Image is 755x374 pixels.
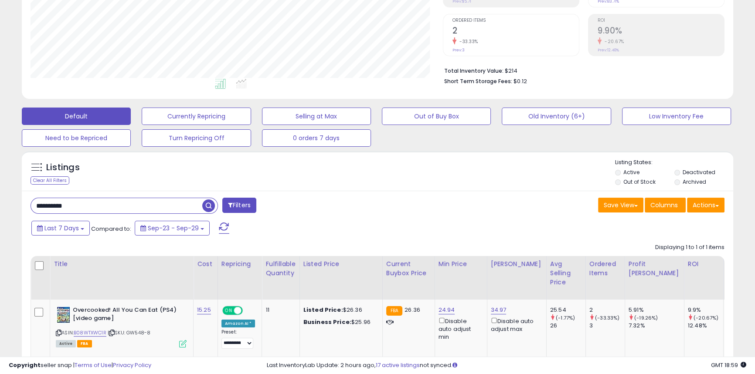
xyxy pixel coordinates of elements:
small: -20.67% [602,38,624,45]
div: Min Price [439,259,483,269]
label: Archived [683,178,706,185]
h2: 9.90% [598,26,724,37]
div: $26.36 [303,306,376,314]
small: -33.33% [456,38,478,45]
a: Privacy Policy [113,361,151,369]
div: 11 [265,306,292,314]
span: Ordered Items [452,18,579,23]
div: 7.32% [629,322,684,330]
img: 51iNuLaCC8L._SL40_.jpg [56,306,71,323]
b: Business Price: [303,318,351,326]
span: Columns [650,201,678,209]
button: Actions [687,198,724,212]
a: 34.97 [491,306,507,314]
div: Title [54,259,190,269]
button: Out of Buy Box [382,108,491,125]
button: Turn Repricing Off [142,129,251,147]
span: | SKU: GW548-8 [108,329,150,336]
label: Active [623,168,639,176]
div: Disable auto adjust max [491,316,540,333]
a: 24.94 [439,306,455,314]
a: Terms of Use [75,361,112,369]
button: Save View [598,198,643,212]
span: ON [223,307,234,314]
small: (-20.67%) [694,314,718,321]
div: Last InventoryLab Update: 2 hours ago, not synced. [267,361,746,370]
button: Low Inventory Fee [622,108,731,125]
span: 2025-10-7 18:59 GMT [711,361,746,369]
b: Total Inventory Value: [444,67,503,74]
div: Clear All Filters [31,176,69,185]
b: Short Term Storage Fees: [444,77,512,85]
strong: Copyright [9,361,41,369]
div: Ordered Items [589,259,621,278]
button: Selling at Max [262,108,371,125]
button: Default [22,108,131,125]
button: Columns [645,198,686,212]
span: Last 7 Days [44,224,79,232]
small: Prev: 3 [452,47,465,53]
span: Sep-23 - Sep-29 [148,224,199,232]
li: $214 [444,65,718,75]
small: Prev: 12.48% [598,47,619,53]
small: (-1.77%) [556,314,575,321]
button: 0 orders 7 days [262,129,371,147]
small: (-19.26%) [634,314,658,321]
div: 26 [550,322,585,330]
b: Listed Price: [303,306,343,314]
div: 5.91% [629,306,684,314]
button: Currently Repricing [142,108,251,125]
div: Amazon AI * [221,320,255,327]
div: 25.54 [550,306,585,314]
div: 2 [589,306,625,314]
div: Cost [197,259,214,269]
div: ROI [688,259,720,269]
div: 12.48% [688,322,723,330]
button: Last 7 Days [31,221,90,236]
div: $25.96 [303,318,376,326]
h5: Listings [46,162,80,174]
div: Displaying 1 to 1 of 1 items [655,243,724,252]
b: Overcooked! All You Can Eat (PS4) [video game] [73,306,179,324]
span: 26.36 [405,306,420,314]
div: [PERSON_NAME] [491,259,543,269]
p: Listing States: [615,158,733,167]
div: Profit [PERSON_NAME] [629,259,680,278]
span: ROI [598,18,724,23]
span: FBA [77,340,92,347]
span: $0.12 [514,77,527,85]
button: Sep-23 - Sep-29 [135,221,210,236]
div: 9.9% [688,306,723,314]
div: Avg Selling Price [550,259,582,287]
div: Repricing [221,259,258,269]
a: 15.25 [197,306,211,314]
span: All listings currently available for purchase on Amazon [56,340,76,347]
button: Filters [222,198,256,213]
button: Old Inventory (6+) [502,108,611,125]
div: Preset: [221,329,255,349]
label: Out of Stock [623,178,655,185]
h2: 2 [452,26,579,37]
span: OFF [241,307,255,314]
small: FBA [386,306,402,316]
label: Deactivated [683,168,715,176]
div: Fulfillable Quantity [265,259,296,278]
button: Need to be Repriced [22,129,131,147]
a: 17 active listings [376,361,420,369]
div: Disable auto adjust min [439,316,480,341]
span: Compared to: [91,225,131,233]
div: ASIN: [56,306,187,347]
small: (-33.33%) [595,314,619,321]
div: seller snap | | [9,361,151,370]
div: Current Buybox Price [386,259,431,278]
a: B08WTXWC1R [74,329,106,337]
div: Listed Price [303,259,379,269]
div: 3 [589,322,625,330]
